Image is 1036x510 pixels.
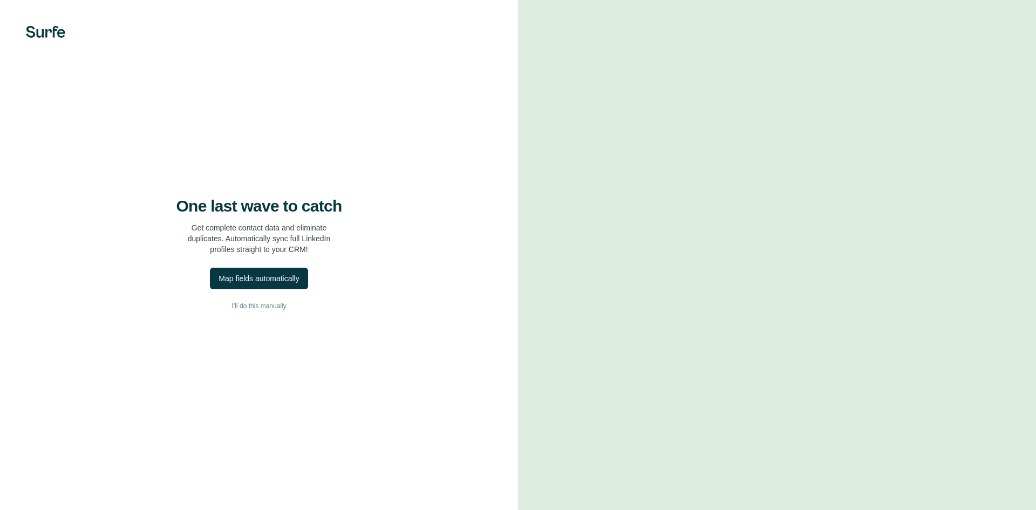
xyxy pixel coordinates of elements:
span: I’ll do this manually [231,301,286,311]
p: Get complete contact data and eliminate duplicates. Automatically sync full LinkedIn profiles str... [188,222,331,255]
h4: One last wave to catch [176,196,342,216]
button: Map fields automatically [210,268,308,289]
button: I’ll do this manually [22,298,496,314]
div: Map fields automatically [219,273,299,284]
img: Surfe's logo [26,26,65,38]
